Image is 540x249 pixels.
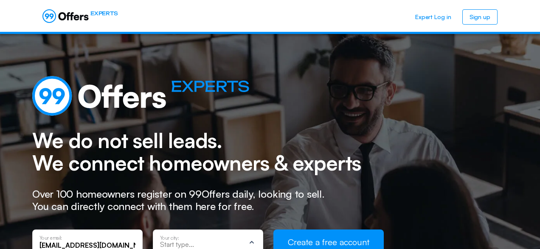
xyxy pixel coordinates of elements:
span: EXPERTS [90,9,118,17]
a: Expert Log in [408,9,458,25]
a: EXPERTS [42,9,118,23]
p: Your city: [160,235,179,240]
p: Your email: [39,235,62,240]
h2: We do not sell leads. We connect homeowners & experts [32,116,508,188]
a: Sign up [462,9,498,25]
input: Start type... [160,241,245,248]
h3: Over 100 homeowners register on 99Offers daily, looking to sell. You can directly connect with th... [32,188,338,229]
